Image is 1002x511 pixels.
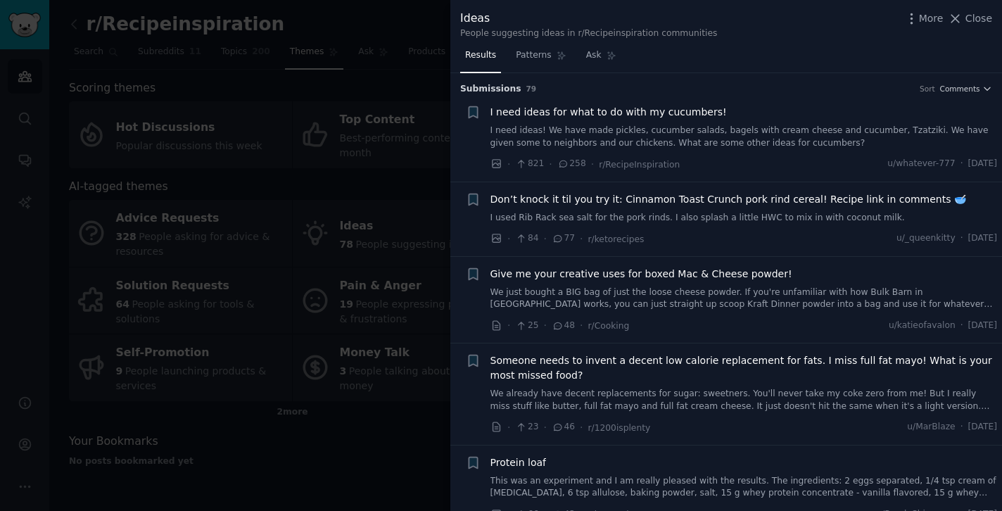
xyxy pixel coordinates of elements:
[968,158,997,170] span: [DATE]
[552,320,575,332] span: 48
[515,158,544,170] span: 821
[549,157,552,172] span: ·
[544,318,547,333] span: ·
[580,420,583,435] span: ·
[591,157,594,172] span: ·
[460,83,521,96] span: Submission s
[896,232,956,245] span: u/_queenkitty
[515,232,538,245] span: 84
[465,49,496,62] span: Results
[904,11,944,26] button: More
[490,475,998,500] a: This was an experiment and I am really pleased with the results. The ingredients: 2 eggs separate...
[588,234,645,244] span: r/ketorecipes
[526,84,537,93] span: 79
[557,158,586,170] span: 258
[544,420,547,435] span: ·
[516,49,551,62] span: Patterns
[599,160,680,170] span: r/RecipeInspiration
[948,11,992,26] button: Close
[490,353,998,383] a: Someone needs to invent a decent low calorie replacement for fats. I miss full fat mayo! What is ...
[960,421,963,434] span: ·
[960,158,963,170] span: ·
[960,232,963,245] span: ·
[490,192,966,207] a: Don’t knock it til you try it: Cinnamon Toast Crunch pork rind cereal! Recipe link in comments 🥣
[507,318,510,333] span: ·
[460,44,501,73] a: Results
[968,421,997,434] span: [DATE]
[544,232,547,246] span: ·
[515,421,538,434] span: 23
[490,388,998,412] a: We already have decent replacements for sugar: sweetners. You'll never take my coke zero from me!...
[490,286,998,311] a: We just bought a BIG bag of just the loose cheese powder. If you're unfamiliar with how Bulk Barn...
[588,423,651,433] span: r/1200isplenty
[460,10,717,27] div: Ideas
[940,84,980,94] span: Comments
[968,320,997,332] span: [DATE]
[968,232,997,245] span: [DATE]
[460,27,717,40] div: People suggesting ideas in r/Recipeinspiration communities
[490,455,547,470] a: Protein loaf
[511,44,571,73] a: Patterns
[580,318,583,333] span: ·
[586,49,602,62] span: Ask
[920,84,935,94] div: Sort
[490,105,727,120] a: I need ideas for what to do with my cucumbers!
[490,125,998,149] a: I need ideas! We have made pickles, cucumber salads, bagels with cream cheese and cucumber, Tzatz...
[581,44,621,73] a: Ask
[580,232,583,246] span: ·
[507,232,510,246] span: ·
[552,421,575,434] span: 46
[490,267,792,282] a: Give me your creative uses for boxed Mac & Cheese powder!
[889,320,956,332] span: u/katieofavalon
[588,321,630,331] span: r/Cooking
[960,320,963,332] span: ·
[965,11,992,26] span: Close
[507,157,510,172] span: ·
[919,11,944,26] span: More
[907,421,955,434] span: u/MarBlaze
[507,420,510,435] span: ·
[887,158,955,170] span: u/whatever-777
[515,320,538,332] span: 25
[940,84,992,94] button: Comments
[552,232,575,245] span: 77
[490,212,998,225] a: I used Rib Rack sea salt for the pork rinds. I also splash a little HWC to mix in with coconut milk.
